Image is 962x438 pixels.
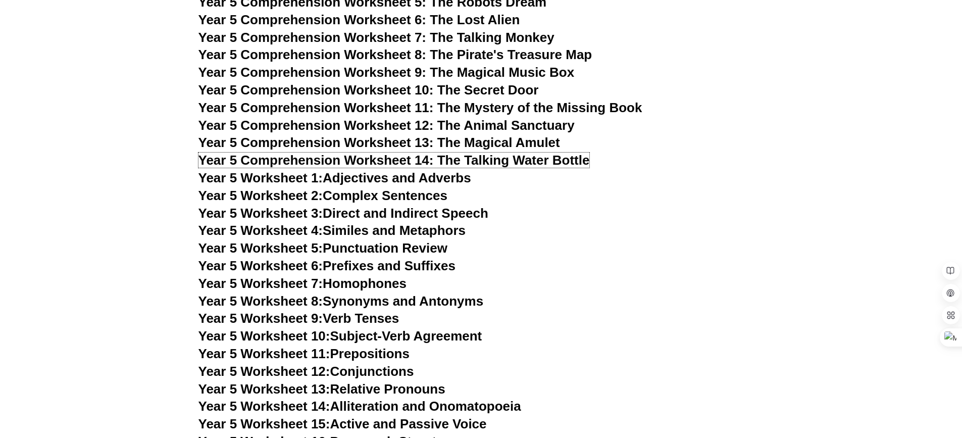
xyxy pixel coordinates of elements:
[198,118,575,133] a: Year 5 Comprehension Worksheet 12: The Animal Sanctuary
[198,276,323,291] span: Year 5 Worksheet 7:
[198,346,410,361] a: Year 5 Worksheet 11:Prepositions
[198,276,407,291] a: Year 5 Worksheet 7:Homophones
[198,240,447,256] a: Year 5 Worksheet 5:Punctuation Review
[198,364,330,379] span: Year 5 Worksheet 12:
[198,206,323,221] span: Year 5 Worksheet 3:
[198,416,330,431] span: Year 5 Worksheet 15:
[198,294,323,309] span: Year 5 Worksheet 8:
[198,399,521,414] a: Year 5 Worksheet 14:Alliteration and Onomatopoeia
[198,399,330,414] span: Year 5 Worksheet 14:
[198,65,575,80] a: Year 5 Comprehension Worksheet 9: The Magical Music Box
[198,328,482,344] a: Year 5 Worksheet 10:Subject-Verb Agreement
[198,258,455,273] a: Year 5 Worksheet 6:Prefixes and Suffixes
[198,170,471,185] a: Year 5 Worksheet 1:Adjectives and Adverbs
[198,258,323,273] span: Year 5 Worksheet 6:
[198,188,447,203] a: Year 5 Worksheet 2:Complex Sentences
[198,346,330,361] span: Year 5 Worksheet 11:
[198,364,414,379] a: Year 5 Worksheet 12:Conjunctions
[198,30,554,45] a: Year 5 Comprehension Worksheet 7: The Talking Monkey
[198,47,592,62] a: Year 5 Comprehension Worksheet 8: The Pirate's Treasure Map
[198,381,445,397] a: Year 5 Worksheet 13:Relative Pronouns
[198,188,323,203] span: Year 5 Worksheet 2:
[198,311,323,326] span: Year 5 Worksheet 9:
[198,206,488,221] a: Year 5 Worksheet 3:Direct and Indirect Speech
[198,416,487,431] a: Year 5 Worksheet 15:Active and Passive Voice
[198,311,399,326] a: Year 5 Worksheet 9:Verb Tenses
[198,12,520,27] a: Year 5 Comprehension Worksheet 6: The Lost Alien
[198,381,330,397] span: Year 5 Worksheet 13:
[198,100,642,115] a: Year 5 Comprehension Worksheet 11: The Mystery of the Missing Book
[794,324,962,438] iframe: Chat Widget
[198,223,466,238] a: Year 5 Worksheet 4:Similes and Metaphors
[198,170,323,185] span: Year 5 Worksheet 1:
[198,223,323,238] span: Year 5 Worksheet 4:
[198,153,590,168] a: Year 5 Comprehension Worksheet 14: The Talking Water Bottle
[198,135,560,150] a: Year 5 Comprehension Worksheet 13: The Magical Amulet
[198,240,323,256] span: Year 5 Worksheet 5:
[198,82,539,98] a: Year 5 Comprehension Worksheet 10: The Secret Door
[198,328,330,344] span: Year 5 Worksheet 10:
[198,294,484,309] a: Year 5 Worksheet 8:Synonyms and Antonyms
